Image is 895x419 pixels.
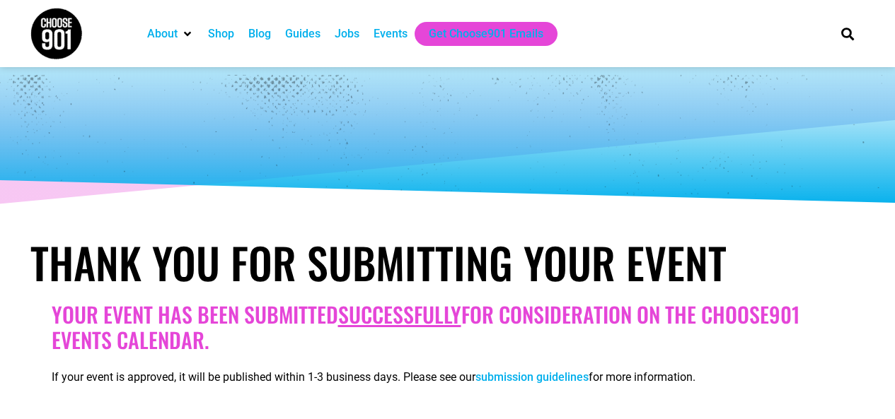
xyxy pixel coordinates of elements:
a: Jobs [335,25,359,42]
h2: Your Event has been submitted for consideration on the Choose901 events calendar. [52,302,844,353]
span: If your event is approved, it will be published within 1-3 business days. Please see our for more... [52,370,695,384]
a: Blog [248,25,271,42]
a: Events [374,25,408,42]
u: successfully [338,298,461,330]
div: About [140,22,201,46]
a: About [147,25,178,42]
nav: Main nav [140,22,816,46]
a: Guides [285,25,321,42]
h1: Thank You for Submitting Your Event [30,237,865,288]
a: Shop [208,25,234,42]
a: submission guidelines [475,370,589,384]
a: Get Choose901 Emails [429,25,543,42]
div: Search [836,22,859,45]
